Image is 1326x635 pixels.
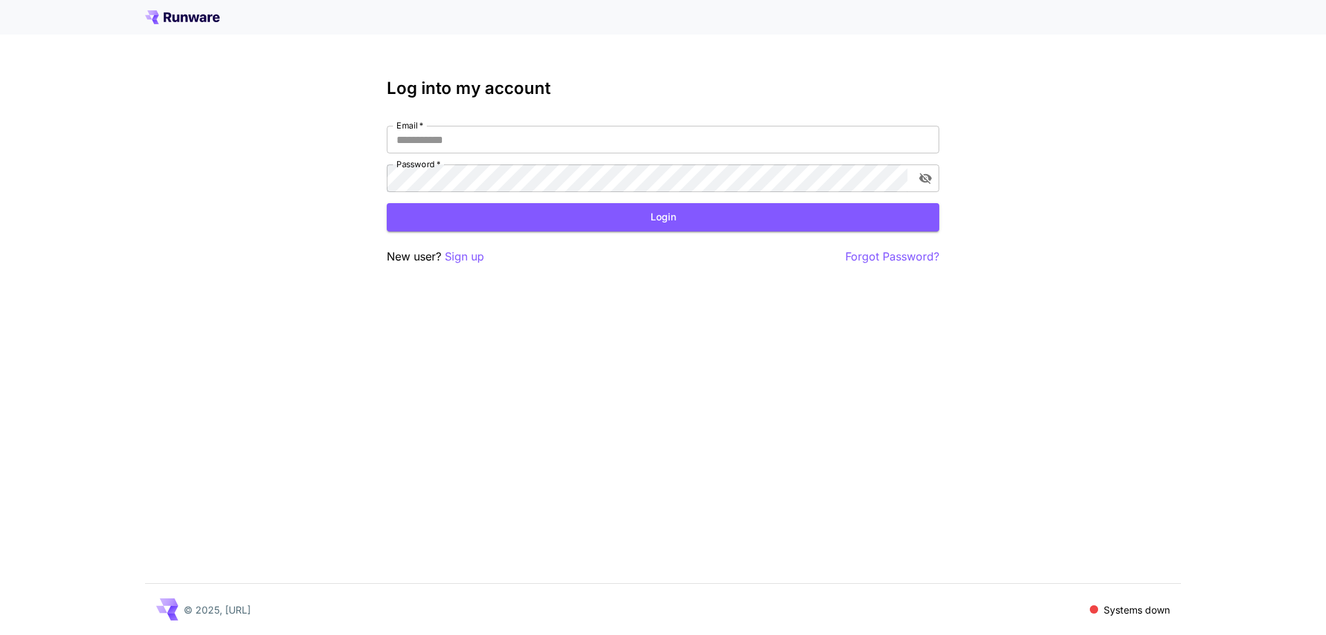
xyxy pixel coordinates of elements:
button: Sign up [445,248,484,265]
label: Password [396,158,441,170]
p: New user? [387,248,484,265]
button: toggle password visibility [913,166,938,191]
button: Login [387,203,939,231]
button: Forgot Password? [845,248,939,265]
label: Email [396,120,423,131]
p: © 2025, [URL] [184,603,251,617]
h3: Log into my account [387,79,939,98]
p: Systems down [1104,603,1170,617]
